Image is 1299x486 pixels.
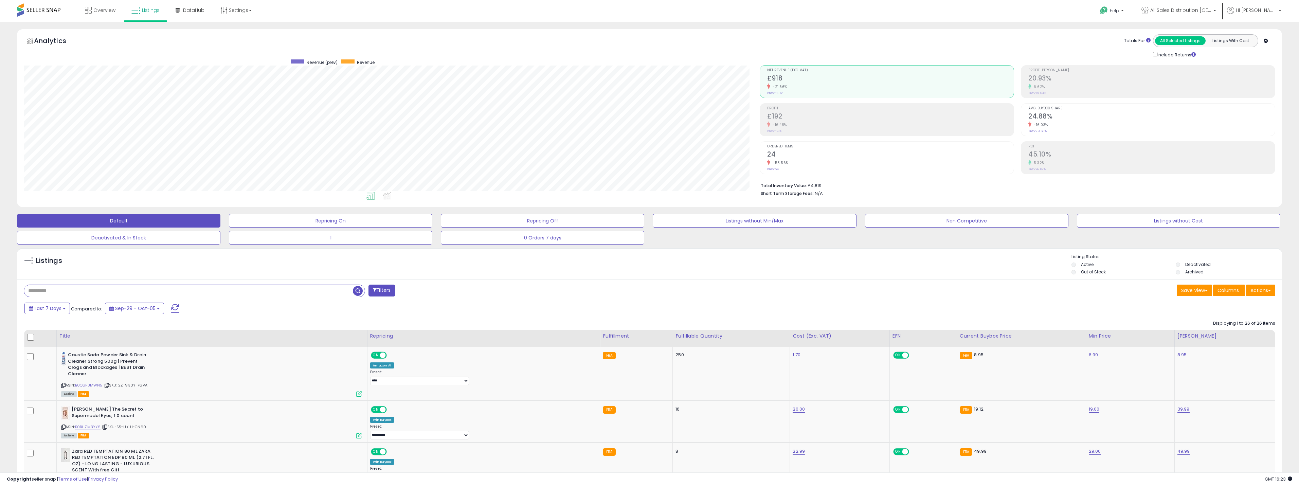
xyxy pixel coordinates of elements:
[307,59,338,65] span: Revenue (prev)
[17,214,220,228] button: Default
[370,332,597,340] div: Repricing
[78,433,89,438] span: FBA
[793,332,886,340] div: Cost (Exc. VAT)
[1185,269,1204,275] label: Archived
[1213,285,1245,296] button: Columns
[357,59,375,65] span: Revenue
[675,406,784,412] div: 16
[385,353,396,358] span: OFF
[441,214,644,228] button: Repricing Off
[71,306,102,312] span: Compared to:
[793,448,805,455] a: 22.99
[61,352,362,396] div: ASIN:
[1071,254,1282,260] p: Listing States:
[767,74,1014,84] h2: £918
[1177,448,1190,455] a: 49.99
[1185,262,1211,267] label: Deactivated
[441,231,644,245] button: 0 Orders 7 days
[675,332,787,340] div: Fulfillable Quantity
[960,332,1083,340] div: Current Buybox Price
[370,459,394,465] div: Win BuyBox
[770,84,787,89] small: -21.66%
[815,190,823,197] span: N/A
[1110,8,1119,14] span: Help
[7,476,32,482] strong: Copyright
[603,448,615,456] small: FBA
[1095,1,1131,22] a: Help
[1081,269,1106,275] label: Out of Stock
[372,407,380,413] span: ON
[61,406,70,420] img: 31MXyqmy-5L._SL40_.jpg
[1077,214,1280,228] button: Listings without Cost
[892,332,954,340] div: EFN
[767,167,779,171] small: Prev: 54
[1124,38,1151,44] div: Totals For
[793,406,805,413] a: 20.00
[102,424,146,430] span: | SKU: S5-UKLU-CN60
[59,332,364,340] div: Title
[960,406,972,414] small: FBA
[1177,406,1190,413] a: 39.99
[761,181,1270,189] li: £4,819
[229,231,432,245] button: 1
[770,122,787,127] small: -16.48%
[1028,129,1047,133] small: Prev: 29.63%
[1028,167,1046,171] small: Prev: 42.82%
[61,448,70,462] img: 21cOZAefGoL._SL40_.jpg
[72,406,154,420] b: [PERSON_NAME] The Secret to Supermodel Eyes, 1.0 count
[370,424,595,439] div: Preset:
[61,433,77,438] span: All listings currently available for purchase on Amazon
[385,449,396,454] span: OFF
[1031,122,1048,127] small: -16.03%
[960,448,972,456] small: FBA
[372,449,380,454] span: ON
[767,150,1014,160] h2: 24
[1236,7,1277,14] span: Hi [PERSON_NAME]
[58,476,87,482] a: Terms of Use
[894,449,902,454] span: ON
[603,332,670,340] div: Fulfillment
[88,476,118,482] a: Privacy Policy
[675,352,784,358] div: 250
[368,285,395,296] button: Filters
[61,406,362,438] div: ASIN:
[1028,91,1046,95] small: Prev: 19.63%
[1028,69,1275,72] span: Profit [PERSON_NAME]
[908,353,919,358] span: OFF
[75,424,101,430] a: B0BHZM3YY6
[93,7,115,14] span: Overview
[1177,285,1212,296] button: Save View
[1031,160,1045,165] small: 5.32%
[61,391,77,397] span: All listings currently available for purchase on Amazon
[908,449,919,454] span: OFF
[1217,287,1239,294] span: Columns
[1177,352,1187,358] a: 8.95
[75,382,103,388] a: B0CGP3MWN5
[1150,7,1211,14] span: All Sales Distribution [GEOGRAPHIC_DATA]
[68,352,150,379] b: Caustic Soda Powder Sink & Drain Cleaner Strong 500g | Prevent Clogs and Blockages | BEST Drain C...
[1100,6,1108,15] i: Get Help
[1213,320,1275,327] div: Displaying 1 to 26 of 26 items
[603,406,615,414] small: FBA
[767,91,783,95] small: Prev: £1,172
[61,352,66,365] img: 31PNdacc3hL._SL40_.jpg
[1089,332,1172,340] div: Min Price
[1089,406,1100,413] a: 19.00
[1028,150,1275,160] h2: 45.10%
[370,417,394,423] div: Win BuyBox
[1028,107,1275,110] span: Avg. Buybox Share
[372,353,380,358] span: ON
[1148,51,1204,58] div: Include Returns
[1089,448,1101,455] a: 29.00
[1028,112,1275,122] h2: 24.88%
[229,214,432,228] button: Repricing On
[974,448,987,454] span: 49.99
[761,183,807,188] b: Total Inventory Value:
[370,362,394,368] div: Amazon AI
[105,303,164,314] button: Sep-29 - Oct-05
[115,305,156,312] span: Sep-29 - Oct-05
[793,352,800,358] a: 1.70
[761,191,814,196] b: Short Term Storage Fees:
[767,107,1014,110] span: Profit
[1028,145,1275,148] span: ROI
